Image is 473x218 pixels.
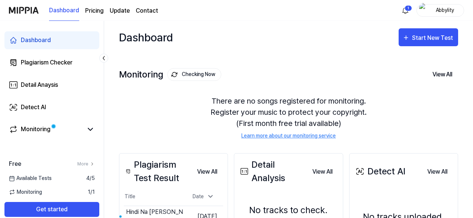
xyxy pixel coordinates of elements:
button: View All [421,164,453,179]
button: View All [191,164,223,179]
a: Update [110,6,130,15]
button: profileAbbylity [416,4,464,17]
div: Monitoring [119,68,221,81]
img: 알림 [401,6,410,15]
div: Date [190,190,217,203]
a: Dashboard [49,0,79,21]
button: View All [427,67,458,82]
span: 4 / 5 [86,174,95,182]
button: Checking Now [167,68,221,81]
a: More [77,161,95,167]
div: Dashboard [21,36,51,45]
a: Monitoring [9,125,83,134]
a: Detail Anaysis [4,76,99,94]
div: Abbylity [430,6,459,14]
div: Detail Analysis [239,158,306,185]
a: Plagiarism Checker [4,54,99,72]
a: Learn more about our monitoring service [241,132,336,140]
a: Pricing [85,6,104,15]
div: Monitoring [21,125,51,134]
div: Detail Anaysis [21,80,58,89]
button: 알림1 [399,4,411,16]
div: Start New Test [412,33,454,43]
img: monitoring Icon [171,72,177,78]
img: profile [419,3,428,18]
div: Plagiarism Test Result [124,158,191,185]
th: Title [124,188,184,206]
span: 1 / 1 [88,188,95,196]
span: Free [9,159,21,168]
div: Detect AI [21,103,46,112]
button: Get started [4,202,99,217]
div: Dashboard [119,28,173,46]
a: Dashboard [4,31,99,49]
a: Detect AI [4,98,99,116]
button: Start New Test [399,28,458,46]
span: Available Tests [9,174,52,182]
div: Detect AI [354,165,405,178]
div: There are no songs registered for monitoring. Register your music to protect your copyright. (Fir... [119,86,458,149]
div: 1 [405,5,412,11]
div: Plagiarism Checker [21,58,73,67]
span: Monitoring [9,188,42,196]
a: Contact [136,6,158,15]
button: View All [306,164,338,179]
